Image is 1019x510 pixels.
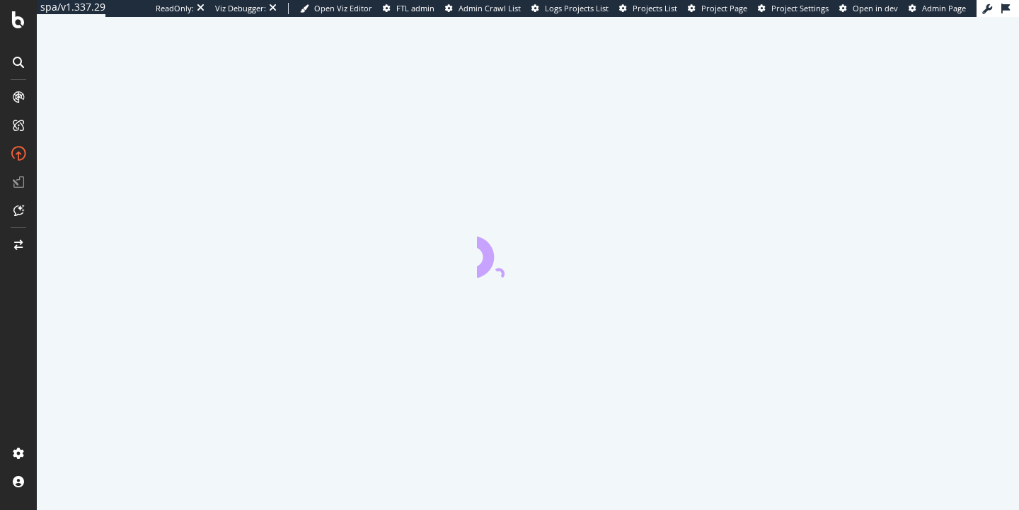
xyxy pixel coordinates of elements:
[545,3,609,13] span: Logs Projects List
[531,3,609,14] a: Logs Projects List
[314,3,372,13] span: Open Viz Editor
[771,3,829,13] span: Project Settings
[688,3,747,14] a: Project Page
[156,3,194,14] div: ReadOnly:
[445,3,521,14] a: Admin Crawl List
[758,3,829,14] a: Project Settings
[633,3,677,13] span: Projects List
[300,3,372,14] a: Open Viz Editor
[619,3,677,14] a: Projects List
[215,3,266,14] div: Viz Debugger:
[477,227,579,278] div: animation
[839,3,898,14] a: Open in dev
[459,3,521,13] span: Admin Crawl List
[853,3,898,13] span: Open in dev
[383,3,434,14] a: FTL admin
[922,3,966,13] span: Admin Page
[909,3,966,14] a: Admin Page
[396,3,434,13] span: FTL admin
[701,3,747,13] span: Project Page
